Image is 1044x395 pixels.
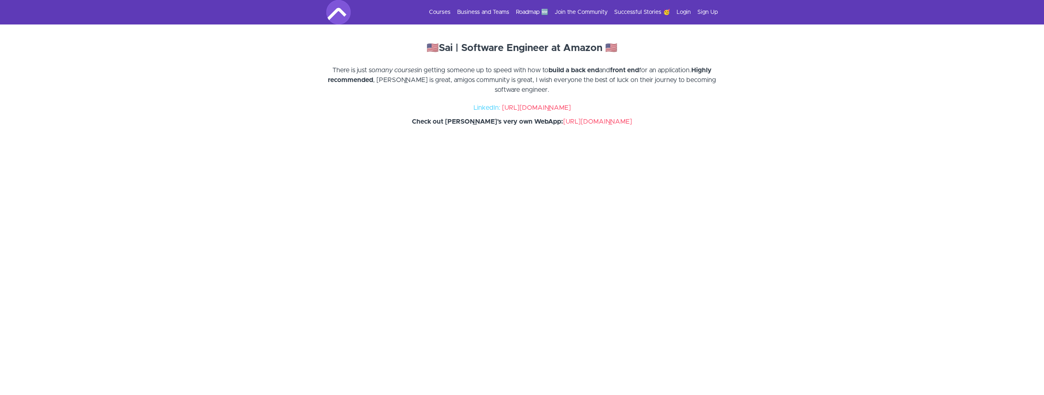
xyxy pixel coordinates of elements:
[555,8,608,16] a: Join the Community
[427,43,439,53] strong: 🇺🇸
[697,8,718,16] a: Sign Up
[412,118,563,125] strong: Check out [PERSON_NAME]'s very own WebApp:
[376,67,417,73] em: many courses
[516,8,548,16] a: Roadmap 🆕
[332,67,376,73] span: There is just so
[610,67,639,73] strong: front end
[373,77,716,93] span: , [PERSON_NAME] is great, amigos community is great, I wish everyone the best of luck on their jo...
[639,67,691,73] span: for an application.
[563,118,632,125] a: [URL][DOMAIN_NAME]
[473,104,500,111] span: LinkedIn:
[549,67,599,73] strong: build a back end
[677,8,691,16] a: Login
[439,43,602,53] strong: Sai | Software Engineer at Amazon
[614,8,670,16] a: Successful Stories 🥳
[318,144,726,374] iframe: Video Player
[599,67,610,73] span: and
[605,43,617,53] strong: 🇺🇸
[457,8,509,16] a: Business and Teams
[502,104,571,111] a: [URL][DOMAIN_NAME]
[429,8,451,16] a: Courses
[417,67,549,73] span: in getting someone up to speed with how to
